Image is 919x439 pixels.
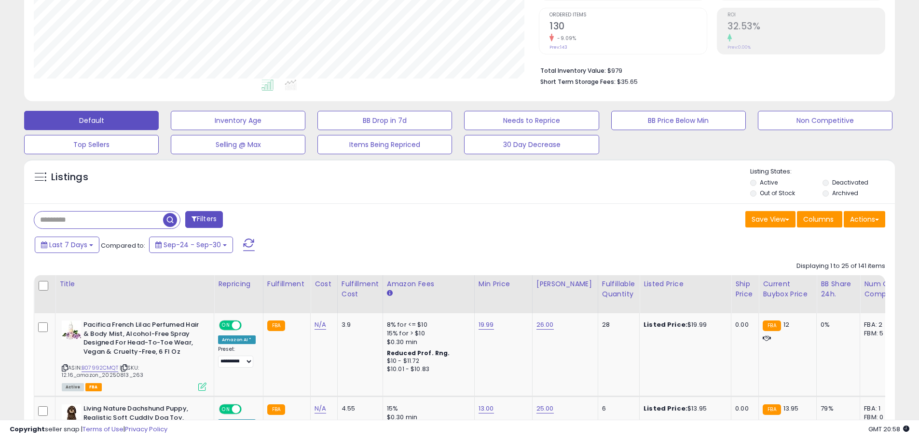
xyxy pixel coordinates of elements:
button: Needs to Reprice [464,111,599,130]
label: Active [760,178,778,186]
span: Sep-24 - Sep-30 [164,240,221,250]
div: 3.9 [342,320,375,329]
a: N/A [315,320,326,330]
span: ON [220,321,232,330]
button: Columns [797,211,842,227]
b: Listed Price: [644,320,687,329]
div: Title [59,279,210,289]
div: 6 [602,404,632,413]
span: Last 7 Days [49,240,87,250]
span: OFF [240,321,256,330]
b: Short Term Storage Fees: [540,78,616,86]
div: 79% [821,404,852,413]
div: Current Buybox Price [763,279,812,299]
p: Listing States: [750,167,895,176]
div: Displaying 1 to 25 of 141 items [796,262,885,271]
small: Prev: 143 [549,44,567,50]
span: Ordered Items [549,13,707,18]
div: $13.95 [644,404,724,413]
small: FBA [763,404,781,415]
a: N/A [315,404,326,413]
b: Reduced Prof. Rng. [387,349,450,357]
small: Prev: 0.00% [727,44,751,50]
div: FBM: 5 [864,329,896,338]
small: FBA [763,320,781,331]
b: Listed Price: [644,404,687,413]
div: 8% for <= $10 [387,320,467,329]
small: FBA [267,320,285,331]
div: BB Share 24h. [821,279,856,299]
b: Pacifica French Lilac Perfumed Hair & Body Mist, Alcohol-Free Spray Designed For Head-To-Toe Wear... [83,320,201,359]
h2: 32.53% [727,21,885,34]
button: Default [24,111,159,130]
div: $19.99 [644,320,724,329]
div: FBA: 1 [864,404,896,413]
button: Sep-24 - Sep-30 [149,237,233,253]
span: All listings currently available for purchase on Amazon [62,383,84,391]
div: 0% [821,320,852,329]
div: Fulfillable Quantity [602,279,635,299]
div: Repricing [218,279,259,289]
small: FBA [267,404,285,415]
span: OFF [240,405,256,413]
div: [PERSON_NAME] [536,279,594,289]
a: 19.99 [479,320,494,330]
div: $0.30 min [387,338,467,346]
div: 15% for > $10 [387,329,467,338]
img: 41EvGHoe+rL._SL40_.jpg [62,320,81,339]
span: 2025-10-8 20:58 GMT [868,425,909,434]
div: Fulfillment [267,279,306,289]
a: 25.00 [536,404,554,413]
h5: Listings [51,171,88,184]
button: BB Price Below Min [611,111,746,130]
span: 12 [783,320,789,329]
button: BB Drop in 7d [317,111,452,130]
span: | SKU: 12.16_amazon_20250813_263 [62,364,143,378]
div: FBA: 2 [864,320,896,329]
div: Cost [315,279,333,289]
a: Terms of Use [82,425,123,434]
div: 0.00 [735,404,751,413]
a: Privacy Policy [125,425,167,434]
button: Filters [185,211,223,228]
div: Amazon Fees [387,279,470,289]
div: 4.55 [342,404,375,413]
button: Save View [745,211,796,227]
strong: Copyright [10,425,45,434]
div: Fulfillment Cost [342,279,379,299]
div: Preset: [218,346,256,368]
button: Selling @ Max [171,135,305,154]
small: -9.09% [554,35,576,42]
span: ROI [727,13,885,18]
button: Non Competitive [758,111,892,130]
span: $35.65 [617,77,638,86]
div: Amazon AI * [218,335,256,344]
b: Total Inventory Value: [540,67,606,75]
img: 31ZNg6Xw5dL._SL40_.jpg [62,404,81,424]
span: Columns [803,214,834,224]
div: $10.01 - $10.83 [387,365,467,373]
h2: 130 [549,21,707,34]
span: FBA [85,383,102,391]
div: Ship Price [735,279,754,299]
a: B07992CMQT [82,364,118,372]
button: Top Sellers [24,135,159,154]
div: seller snap | | [10,425,167,434]
button: Items Being Repriced [317,135,452,154]
div: Num of Comp. [864,279,899,299]
div: Min Price [479,279,528,289]
button: Inventory Age [171,111,305,130]
button: Last 7 Days [35,237,99,253]
button: Actions [844,211,885,227]
label: Out of Stock [760,189,795,197]
a: 26.00 [536,320,554,330]
span: Compared to: [101,241,145,250]
span: ON [220,405,232,413]
div: $10 - $11.72 [387,357,467,365]
span: 13.95 [783,404,799,413]
small: Amazon Fees. [387,289,393,298]
div: 28 [602,320,632,329]
label: Archived [832,189,858,197]
li: $979 [540,64,878,76]
div: 0.00 [735,320,751,329]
